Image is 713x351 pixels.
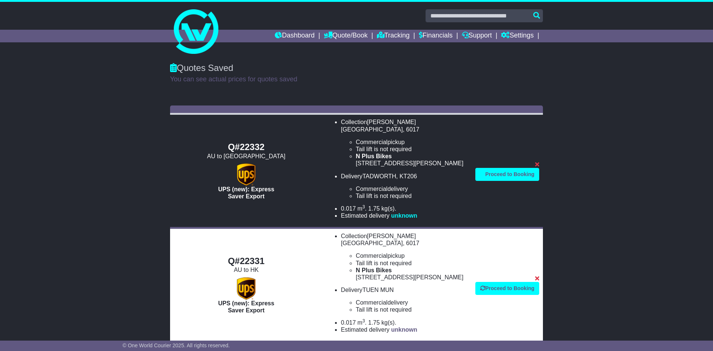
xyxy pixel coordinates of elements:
div: Quotes Saved [170,63,543,74]
span: [PERSON_NAME][GEOGRAPHIC_DATA] [341,119,416,132]
li: Tail lift is not required [356,306,468,313]
div: N Plus Bikes [356,153,468,160]
span: unknown [391,212,417,219]
span: TUEN MUN [362,287,394,293]
span: Commercial [356,139,387,145]
sup: 3 [362,204,365,209]
span: , KT206 [396,173,417,179]
span: TADWORTH [362,173,396,179]
span: m . [358,319,367,326]
li: Tail lift is not required [356,260,468,267]
img: UPS (new): Express Saver Export [237,163,255,186]
span: UPS (new): Express Saver Export [218,186,274,199]
li: delivery [356,185,468,192]
span: [PERSON_NAME][GEOGRAPHIC_DATA] [341,233,416,246]
span: kg(s). [381,319,396,326]
div: N Plus Bikes [356,267,468,274]
li: pickup [356,139,468,146]
span: 1.75 [368,205,380,212]
span: 1.75 [368,319,380,326]
li: Collection [341,233,468,281]
div: AU to HK [174,266,319,273]
a: Dashboard [275,30,315,42]
span: m . [358,205,367,212]
li: pickup [356,252,468,259]
span: © One World Courier 2025. All rights reserved. [123,342,230,348]
span: , 6017 [403,240,419,246]
a: Tracking [377,30,410,42]
img: UPS (new): Express Saver Export [237,277,255,300]
span: 0.017 [341,319,356,326]
span: Commercial [356,299,387,306]
li: delivery [356,299,468,306]
li: Collection [341,118,468,167]
li: Estimated delivery [341,212,468,219]
a: Financials [419,30,453,42]
sup: 3 [362,318,365,324]
div: AU to [GEOGRAPHIC_DATA] [174,153,319,160]
span: Commercial [356,253,387,259]
a: Quote/Book [324,30,368,42]
div: Q#22331 [174,256,319,267]
p: You can see actual prices for quotes saved [170,75,543,84]
span: kg(s). [381,205,396,212]
a: Settings [501,30,534,42]
div: Q#22332 [174,142,319,153]
a: Proceed to Booking [475,168,539,181]
span: , 6017 [403,126,419,133]
div: [STREET_ADDRESS][PERSON_NAME] [356,274,468,281]
a: Proceed to Booking [475,282,539,295]
li: Tail lift is not required [356,146,468,153]
div: [STREET_ADDRESS][PERSON_NAME] [356,160,468,167]
li: Delivery [341,173,468,200]
span: UPS (new): Express Saver Export [218,300,274,313]
li: Delivery [341,286,468,313]
span: unknown [391,326,417,333]
li: Tail lift is not required [356,192,468,199]
span: 0.017 [341,205,356,212]
li: Estimated delivery [341,326,468,333]
span: Commercial [356,186,387,192]
a: Support [462,30,492,42]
